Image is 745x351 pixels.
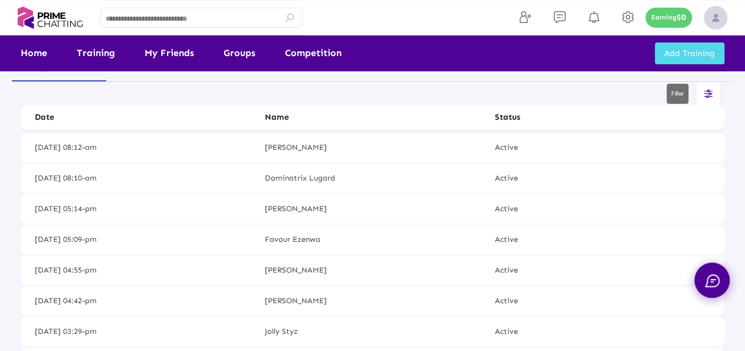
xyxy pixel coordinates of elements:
[677,14,686,22] p: $0
[655,42,724,64] button: Add Training
[265,286,495,316] mat-cell: [PERSON_NAME]
[265,106,495,129] mat-header-cell: Name
[494,194,724,224] mat-cell: Active
[21,317,265,346] mat-cell: [DATE] 03:29-pm
[265,194,495,224] mat-cell: [PERSON_NAME]
[494,317,724,346] mat-cell: Active
[265,255,495,285] mat-cell: [PERSON_NAME]
[494,286,724,316] mat-cell: Active
[494,163,724,193] mat-cell: Active
[21,106,265,129] mat-header-cell: Date
[651,14,677,22] p: Earning
[224,35,255,71] a: Groups
[265,225,495,254] mat-cell: Favour Ezenwa
[265,163,495,193] mat-cell: Dominatrix Lugard
[285,35,342,71] a: Competition
[145,35,194,71] a: My Friends
[704,6,727,29] img: img
[21,225,265,254] mat-cell: [DATE] 05:09-pm
[494,225,724,254] mat-cell: Active
[494,106,724,129] mat-header-cell: Status
[265,317,495,346] mat-cell: Jolly Styz
[664,48,715,58] span: Add Training
[77,35,115,71] a: Training
[265,133,495,162] mat-cell: [PERSON_NAME]
[21,133,265,162] mat-cell: [DATE] 08:12-am
[21,194,265,224] mat-cell: [DATE] 05:14-pm
[705,274,720,287] img: chat.svg
[21,35,47,71] a: Home
[494,133,724,162] mat-cell: Active
[494,255,724,285] mat-cell: Active
[21,163,265,193] mat-cell: [DATE] 08:10-am
[21,255,265,285] mat-cell: [DATE] 04:55-pm
[18,4,83,32] img: logo
[21,286,265,316] mat-cell: [DATE] 04:42-pm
